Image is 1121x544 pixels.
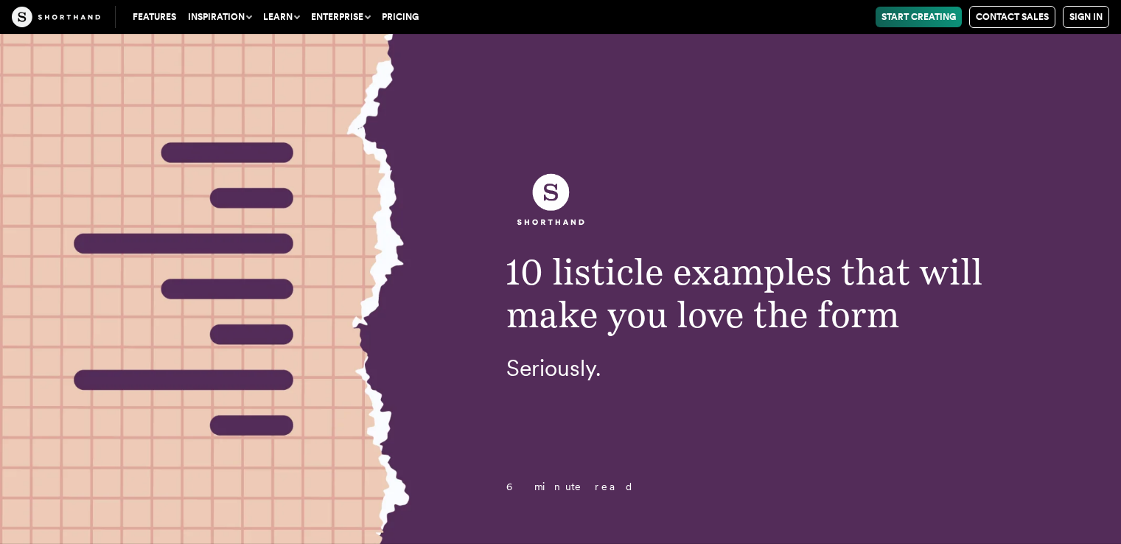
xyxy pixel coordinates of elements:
[876,7,962,27] a: Start Creating
[376,7,425,27] a: Pricing
[1063,6,1109,28] a: Sign in
[506,355,601,381] span: Seriously.
[257,7,305,27] button: Learn
[969,6,1055,28] a: Contact Sales
[477,481,1061,492] p: 6 minute read
[305,7,376,27] button: Enterprise
[506,250,982,337] span: 10 listicle examples that will make you love the form
[12,7,100,27] img: The Craft
[127,7,182,27] a: Features
[182,7,257,27] button: Inspiration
